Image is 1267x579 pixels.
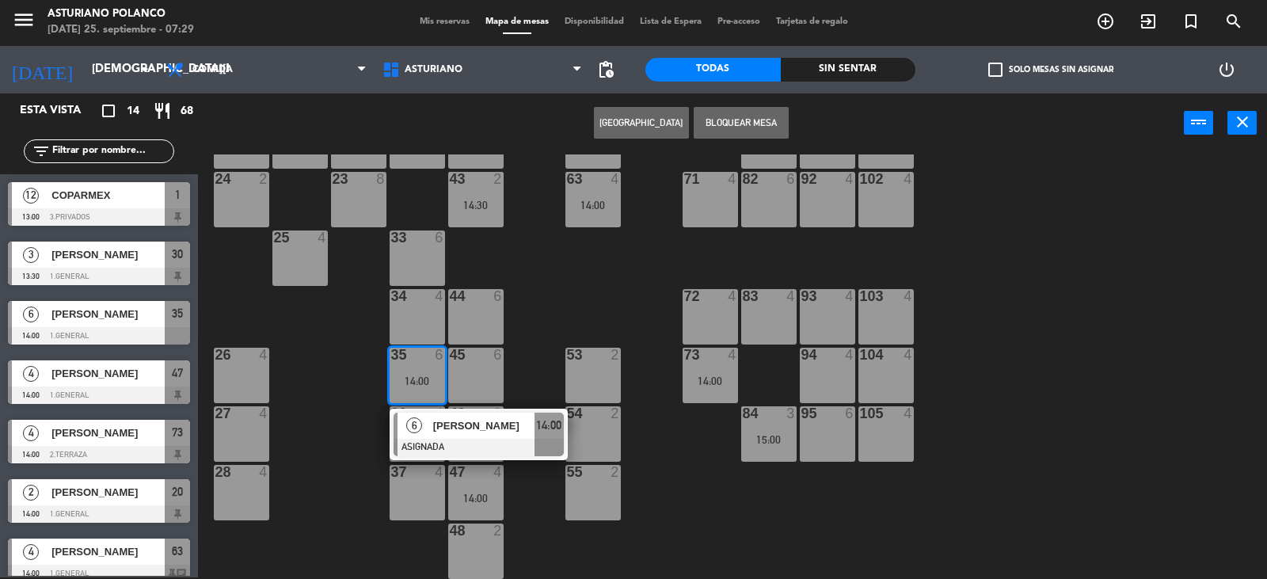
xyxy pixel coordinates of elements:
[259,406,268,421] div: 4
[51,143,173,160] input: Filtrar por nombre...
[172,364,183,383] span: 47
[611,406,620,421] div: 2
[728,172,737,186] div: 4
[181,102,193,120] span: 68
[391,465,392,479] div: 37
[694,107,789,139] button: Bloquear Mesa
[1227,111,1257,135] button: close
[645,58,781,82] div: Todas
[450,406,451,421] div: 46
[611,465,620,479] div: 2
[845,172,854,186] div: 4
[1217,60,1236,79] i: power_settings_new
[23,366,39,382] span: 4
[450,465,451,479] div: 47
[435,289,444,303] div: 4
[567,465,568,479] div: 55
[860,406,861,421] div: 105
[786,172,796,186] div: 6
[8,101,114,120] div: Esta vista
[215,348,216,362] div: 26
[743,172,744,186] div: 82
[51,425,165,441] span: [PERSON_NAME]
[215,465,216,479] div: 28
[801,289,802,303] div: 93
[12,8,36,37] button: menu
[904,289,913,303] div: 4
[1184,111,1213,135] button: power_input
[845,289,854,303] div: 4
[391,230,392,245] div: 33
[684,289,685,303] div: 72
[596,60,615,79] span: pending_actions
[448,200,504,211] div: 14:30
[435,348,444,362] div: 6
[710,17,768,26] span: Pre-acceso
[435,465,444,479] div: 4
[450,348,451,362] div: 45
[448,493,504,504] div: 14:00
[127,102,139,120] span: 14
[565,200,621,211] div: 14:00
[801,172,802,186] div: 92
[904,348,913,362] div: 4
[493,524,503,538] div: 2
[23,544,39,560] span: 4
[99,101,118,120] i: crop_square
[684,348,685,362] div: 73
[743,289,744,303] div: 83
[51,484,165,501] span: [PERSON_NAME]
[567,348,568,362] div: 53
[1224,12,1243,31] i: search
[860,289,861,303] div: 103
[786,289,796,303] div: 4
[493,406,503,421] div: 3
[493,289,503,303] div: 6
[172,423,183,442] span: 73
[48,22,194,38] div: [DATE] 25. septiembre - 07:29
[860,172,861,186] div: 102
[1189,112,1208,131] i: power_input
[12,8,36,32] i: menu
[781,58,916,82] div: Sin sentar
[493,465,503,479] div: 4
[988,63,1113,77] label: Solo mesas sin asignar
[23,188,39,204] span: 12
[567,406,568,421] div: 54
[741,434,797,445] div: 15:00
[391,348,392,362] div: 35
[845,348,854,362] div: 4
[192,64,233,75] span: Comida
[611,172,620,186] div: 4
[632,17,710,26] span: Lista de Espera
[406,417,422,433] span: 6
[904,406,913,421] div: 4
[172,482,183,501] span: 20
[51,543,165,560] span: [PERSON_NAME]
[801,406,802,421] div: 95
[23,485,39,501] span: 2
[768,17,856,26] span: Tarjetas de regalo
[51,187,165,204] span: COPARMEX
[743,406,744,421] div: 84
[215,406,216,421] div: 27
[135,60,154,79] i: arrow_drop_down
[988,63,1003,77] span: check_box_outline_blank
[611,348,620,362] div: 2
[801,348,802,362] div: 94
[786,406,796,421] div: 3
[478,17,557,26] span: Mapa de mesas
[728,348,737,362] div: 4
[153,101,172,120] i: restaurant
[493,172,503,186] div: 2
[172,245,183,264] span: 30
[391,289,392,303] div: 34
[435,230,444,245] div: 6
[493,348,503,362] div: 6
[175,185,181,204] span: 1
[683,375,738,387] div: 14:00
[860,348,861,362] div: 104
[51,246,165,263] span: [PERSON_NAME]
[412,17,478,26] span: Mis reservas
[23,425,39,441] span: 4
